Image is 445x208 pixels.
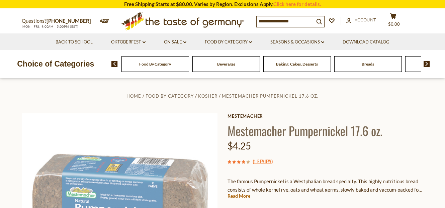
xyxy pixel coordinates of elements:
a: On Sale [164,38,186,46]
span: $4.25 [228,140,251,151]
a: Seasons & Occasions [270,38,324,46]
span: Account [355,17,376,22]
img: previous arrow [111,61,118,67]
span: MON - FRI, 9:00AM - 5:00PM (EST) [22,25,79,28]
a: Baking, Cakes, Desserts [276,62,318,67]
h1: Mestemacher Pumpernickel 17.6 oz. [228,123,423,138]
a: Account [346,16,376,24]
a: Mestemacher [228,113,423,119]
a: Oktoberfest [111,38,146,46]
a: Food By Category [146,93,194,99]
a: Breads [362,62,374,67]
span: ( ) [253,158,273,165]
a: Food By Category [139,62,171,67]
a: Read More [228,193,250,199]
span: $0.00 [388,21,400,27]
a: Beverages [217,62,235,67]
a: Download Catalog [343,38,389,46]
p: The famous Pumpernickel is a Westphalian bread specialty. This highly nutritious bread consists o... [228,177,423,194]
button: $0.00 [383,13,403,30]
img: next arrow [424,61,430,67]
a: Mestemacher Pumpernickel 17.6 oz. [222,93,319,99]
a: Food By Category [205,38,252,46]
a: [PHONE_NUMBER] [47,18,91,24]
a: Home [126,93,141,99]
a: Kosher [198,93,217,99]
a: 1 Review [254,158,271,165]
a: Click here for details. [273,1,321,7]
p: Questions? [22,17,96,25]
a: Back to School [56,38,93,46]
